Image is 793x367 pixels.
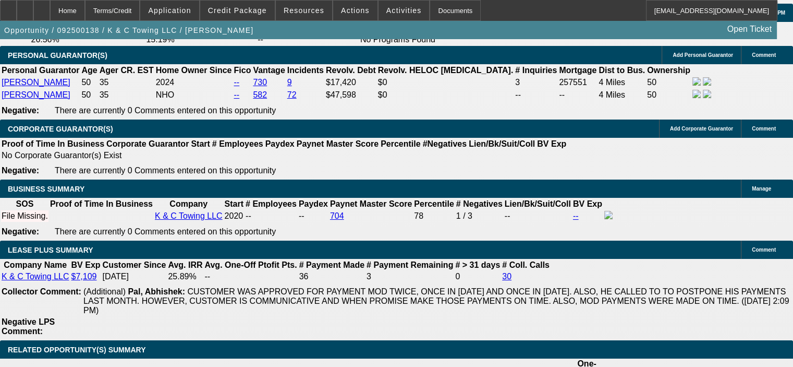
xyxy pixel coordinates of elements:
th: SOS [1,199,48,209]
span: BUSINESS SUMMARY [8,185,84,193]
td: -- [558,89,597,101]
b: Percentile [414,199,454,208]
span: Application [148,6,191,15]
span: CUSTOMER WAS APPROVED FOR PAYMENT MOD TWICE, ONCE IN [DATE] AND ONCE IN [DATE]. ALSO, HE CALLED T... [83,287,789,315]
button: Activities [379,1,430,20]
span: 2024 [156,78,175,87]
div: 78 [414,211,454,221]
b: Corporate Guarantor [106,139,189,148]
b: Customer Since [103,261,166,269]
a: -- [573,211,579,220]
td: -- [515,89,557,101]
span: Opportunity / 092500138 / K & C Towing LLC / [PERSON_NAME] [4,26,253,34]
b: Percentile [381,139,420,148]
b: Company [169,199,208,208]
td: 3 [366,271,454,282]
th: Proof of Time In Business [50,199,153,209]
td: $47,598 [325,89,376,101]
span: There are currently 0 Comments entered on this opportunity [55,106,276,115]
b: Revolv. Debt [326,66,376,75]
b: Start [225,199,243,208]
td: 2020 [224,210,244,222]
b: Lien/Bk/Suit/Coll [469,139,535,148]
b: Negative LPS Comment: [2,317,55,336]
a: 582 [253,90,267,99]
b: # Payment Remaining [367,261,453,269]
button: Actions [333,1,377,20]
b: # Employees [212,139,263,148]
a: K & C Towing LLC [2,272,69,281]
span: Add Corporate Guarantor [670,126,733,132]
td: 25.89% [167,271,203,282]
b: Negative: [2,166,39,175]
button: Application [140,1,199,20]
span: RELATED OPPORTUNITY(S) SUMMARY [8,346,145,354]
span: There are currently 0 Comments entered on this opportunity [55,166,276,175]
div: 1 / 3 [456,211,503,221]
a: [PERSON_NAME] [2,90,70,99]
b: Company Name [4,261,67,269]
b: Incidents [287,66,324,75]
b: Collector Comment: [2,287,81,296]
td: -- [204,271,297,282]
td: 3 [515,77,557,88]
img: facebook-icon.png [692,90,701,98]
span: Credit Package [208,6,267,15]
th: Proof of Time In Business [1,139,105,149]
b: Dist to Bus. [599,66,645,75]
a: 72 [287,90,297,99]
td: 50 [646,77,691,88]
span: Comment [752,247,776,253]
td: 50 [81,77,97,88]
span: Comment [752,126,776,132]
b: # Inquiries [515,66,557,75]
span: Resources [284,6,324,15]
div: File Missing. [2,211,48,221]
b: Revolv. HELOC [MEDICAL_DATA]. [378,66,514,75]
b: Paydex [299,199,328,208]
b: Home Owner Since [156,66,232,75]
td: -- [298,210,328,222]
img: facebook-icon.png [692,77,701,86]
td: -- [504,210,571,222]
td: NHO [155,89,233,101]
span: -- [246,211,251,220]
b: # Coll. Calls [502,261,550,269]
td: No Programs Found [360,34,472,45]
span: LEASE PLUS SUMMARY [8,246,93,254]
b: Start [191,139,210,148]
td: 257551 [558,77,597,88]
td: $0 [377,89,514,101]
td: 36 [299,271,365,282]
td: 50 [81,89,97,101]
span: Add Personal Guarantor [673,52,733,58]
td: 0 [455,271,501,282]
span: Actions [341,6,370,15]
b: BV Exp [573,199,602,208]
a: 704 [330,211,344,220]
b: BV Exp [537,139,566,148]
b: BV Exp [71,261,101,269]
span: CORPORATE GUARANTOR(S) [8,125,113,133]
b: Paydex [265,139,295,148]
span: Manage [752,186,771,192]
img: linkedin-icon.png [703,77,711,86]
img: facebook-icon.png [604,211,613,219]
b: Mortgage [559,66,596,75]
a: -- [234,78,239,87]
b: Negative: [2,106,39,115]
b: # Negatives [456,199,503,208]
b: Personal Guarantor [2,66,79,75]
a: 9 [287,78,292,87]
a: [PERSON_NAME] [2,78,70,87]
a: -- [234,90,239,99]
b: # Payment Made [299,261,364,269]
b: Age [81,66,97,75]
b: Paynet Master Score [330,199,412,208]
img: linkedin-icon.png [703,90,711,98]
a: 730 [253,78,267,87]
td: 50 [646,89,691,101]
b: #Negatives [423,139,467,148]
td: $17,420 [325,77,376,88]
b: Ownership [647,66,690,75]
